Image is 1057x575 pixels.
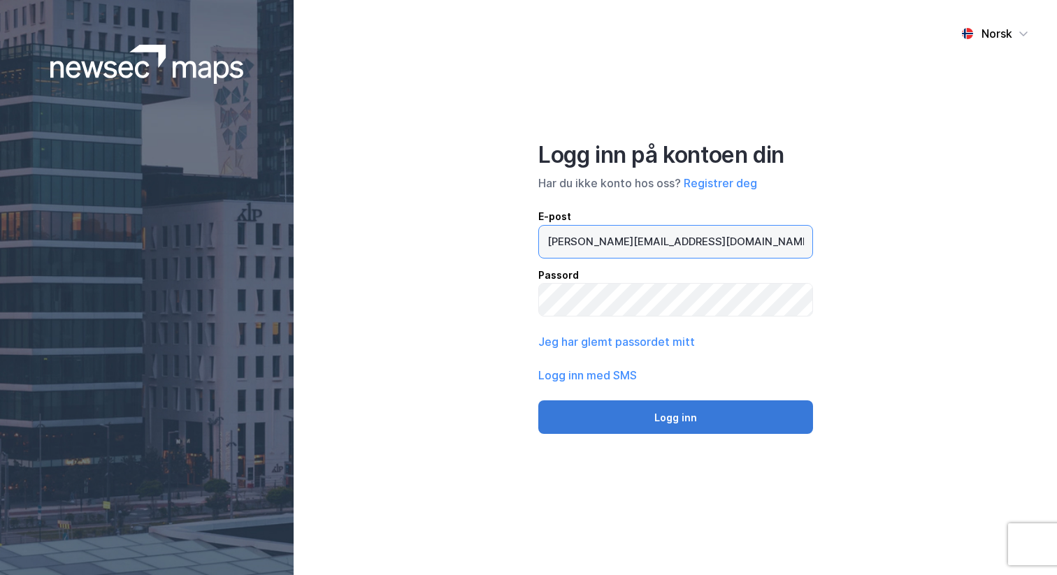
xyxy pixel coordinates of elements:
div: Kontrollprogram for chat [987,508,1057,575]
button: Jeg har glemt passordet mitt [538,333,695,350]
div: Passord [538,267,813,284]
iframe: Chat Widget [987,508,1057,575]
button: Logg inn med SMS [538,367,637,384]
img: logoWhite.bf58a803f64e89776f2b079ca2356427.svg [50,45,244,84]
button: Logg inn [538,400,813,434]
div: E-post [538,208,813,225]
button: Registrer deg [684,175,757,191]
div: Logg inn på kontoen din [538,141,813,169]
div: Norsk [981,25,1012,42]
div: Har du ikke konto hos oss? [538,175,813,191]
